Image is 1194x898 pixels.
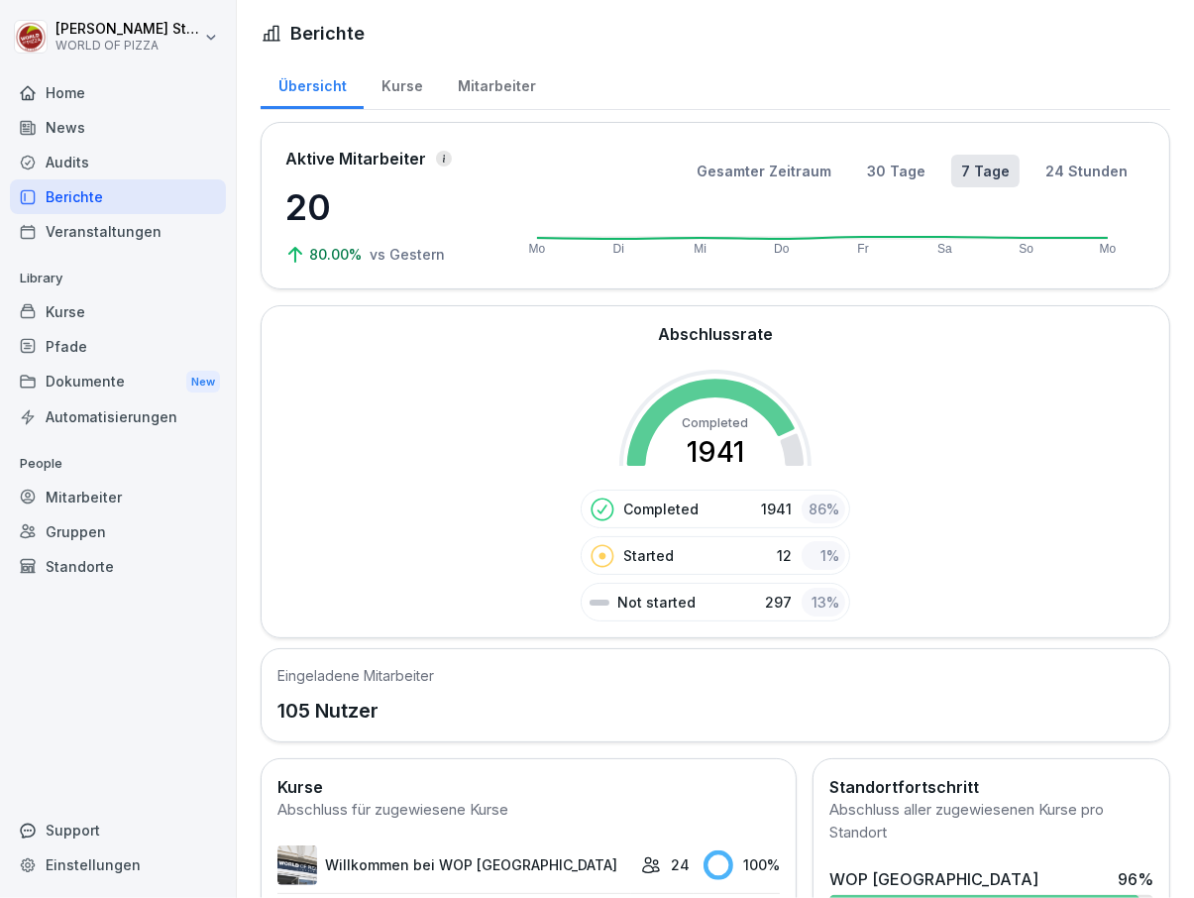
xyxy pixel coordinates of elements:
[1100,242,1117,256] text: Mo
[1035,155,1138,187] button: 24 Stunden
[10,75,226,110] a: Home
[1118,867,1153,891] div: 96 %
[761,499,792,519] p: 1941
[440,58,553,109] a: Mitarbeiter
[10,514,226,549] a: Gruppen
[802,495,845,523] div: 86 %
[829,775,1153,799] h2: Standortfortschritt
[277,799,780,822] div: Abschluss für zugewiesene Kurse
[285,180,484,234] p: 20
[829,799,1153,843] div: Abschluss aller zugewiesenen Kurse pro Standort
[277,775,780,799] h2: Kurse
[858,242,869,256] text: Fr
[10,549,226,584] a: Standorte
[10,847,226,882] a: Einstellungen
[277,665,434,686] h5: Eingeladene Mitarbeiter
[10,329,226,364] a: Pfade
[765,592,792,613] p: 297
[1020,242,1034,256] text: So
[704,850,780,880] div: 100 %
[10,364,226,400] a: DokumenteNew
[186,371,220,393] div: New
[802,588,845,617] div: 13 %
[10,145,226,179] a: Audits
[364,58,440,109] a: Kurse
[857,155,935,187] button: 30 Tage
[10,294,226,329] a: Kurse
[687,155,841,187] button: Gesamter Zeitraum
[623,545,674,566] p: Started
[277,845,631,885] a: Willkommen bei WOP [GEOGRAPHIC_DATA]
[277,845,317,885] img: fptfw445wg0uer0j9cvk4vxb.png
[55,39,200,53] p: WORLD OF PIZZA
[671,854,690,875] p: 24
[370,244,445,265] p: vs Gestern
[10,399,226,434] a: Automatisierungen
[10,179,226,214] a: Berichte
[285,147,426,170] p: Aktive Mitarbeiter
[658,322,773,346] h2: Abschlussrate
[10,263,226,294] p: Library
[261,58,364,109] a: Übersicht
[802,541,845,570] div: 1 %
[309,244,366,265] p: 80.00%
[10,813,226,847] div: Support
[277,696,434,726] p: 105 Nutzer
[694,242,706,256] text: Mi
[55,21,200,38] p: [PERSON_NAME] Sturch
[290,20,365,47] h1: Berichte
[10,214,226,249] a: Veranstaltungen
[774,242,790,256] text: Do
[529,242,546,256] text: Mo
[829,867,1038,891] div: WOP [GEOGRAPHIC_DATA]
[10,448,226,480] p: People
[10,364,226,400] div: Dokumente
[617,592,696,613] p: Not started
[10,110,226,145] a: News
[951,155,1020,187] button: 7 Tage
[937,242,952,256] text: Sa
[10,480,226,514] a: Mitarbeiter
[613,242,624,256] text: Di
[623,499,699,519] p: Completed
[777,545,792,566] p: 12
